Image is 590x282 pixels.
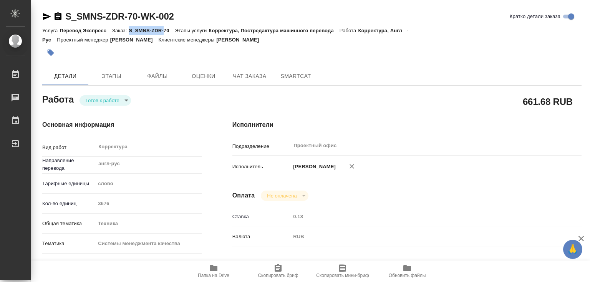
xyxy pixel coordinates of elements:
span: Оценки [185,71,222,81]
span: 🙏 [566,241,579,257]
span: Этапы [93,71,130,81]
a: S_SMNS-ZDR-70-WK-002 [65,11,174,22]
button: Папка на Drive [181,260,246,282]
p: Этапы услуги [175,28,209,33]
span: Файлы [139,71,176,81]
p: [PERSON_NAME] [290,163,336,171]
span: SmartCat [277,71,314,81]
p: [PERSON_NAME] [216,37,265,43]
div: Готов к работе [80,95,131,106]
p: Проектный менеджер [57,37,110,43]
button: Скопировать ссылку для ЯМессенджера [42,12,51,21]
button: Скопировать ссылку [53,12,63,21]
p: Корректура, Постредактура машинного перевода [209,28,339,33]
button: Обновить файлы [375,260,439,282]
button: Удалить исполнителя [343,158,360,175]
h2: 661.68 RUB [523,95,573,108]
button: Скопировать мини-бриф [310,260,375,282]
p: [PERSON_NAME] [110,37,159,43]
input: Пустое поле [95,198,201,209]
div: Системы менеджмента качества [95,237,201,250]
input: Пустое поле [290,211,552,222]
span: Скопировать бриф [258,273,298,278]
p: Ставка [232,213,291,221]
div: RUB [290,230,552,243]
button: Не оплачена [265,192,299,199]
p: Услуга [42,28,60,33]
button: Скопировать бриф [246,260,310,282]
span: Чат заказа [231,71,268,81]
span: Скопировать мини-бриф [316,273,369,278]
p: Клиентские менеджеры [159,37,217,43]
p: Тарифные единицы [42,180,95,187]
h4: Основная информация [42,120,202,129]
p: Исполнитель [232,163,291,171]
p: Перевод Экспресс [60,28,112,33]
span: Папка на Drive [198,273,229,278]
h4: Дополнительно [232,259,582,269]
p: S_SMNS-ZDR-70 [129,28,175,33]
h4: Исполнители [232,120,582,129]
p: Кол-во единиц [42,200,95,207]
h2: Работа [42,92,74,106]
span: Кратко детали заказа [510,13,560,20]
button: Готов к работе [83,97,122,104]
div: слово [95,177,201,190]
p: Вид работ [42,144,95,151]
p: Подразделение [232,143,291,150]
p: Работа [340,28,358,33]
span: Нотариальный заказ [53,260,102,267]
span: Детали [47,71,84,81]
button: Добавить тэг [42,44,59,61]
p: Общая тематика [42,220,95,227]
p: Валюта [232,233,291,241]
p: Направление перевода [42,157,95,172]
h4: Оплата [232,191,255,200]
div: Готов к работе [261,191,308,201]
p: Заказ: [112,28,129,33]
p: Тематика [42,240,95,247]
button: 🙏 [563,240,582,259]
div: Техника [95,217,201,230]
span: Обновить файлы [389,273,426,278]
